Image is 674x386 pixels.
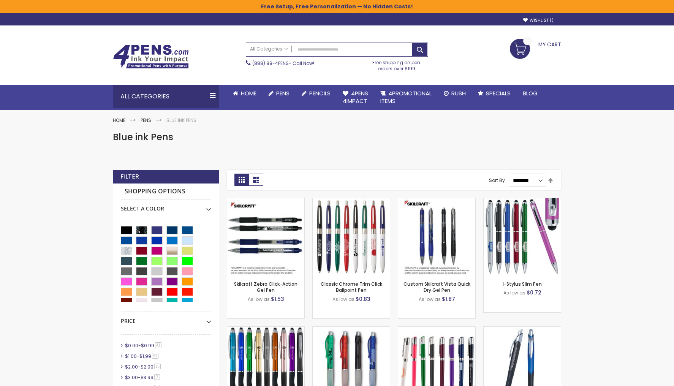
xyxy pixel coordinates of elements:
a: Home [113,117,125,123]
img: 4Pens Custom Pens and Promotional Products [113,44,189,69]
a: $2.00-$2.9915 [123,364,163,370]
span: 4PROMOTIONAL ITEMS [380,89,432,105]
span: - Call Now! [252,60,314,66]
div: Price [121,312,211,325]
span: As low as [248,296,270,302]
a: Lory Metallic Stylus Pen [227,326,304,333]
a: Skilcraft Zebra Click-Action Gel Pen [234,281,297,293]
a: Pens [141,117,151,123]
div: Free shipping on pen orders over $199 [365,57,429,72]
a: Classic Chrome Trim Click Ballpoint Pen [313,198,390,204]
span: As low as [419,296,441,302]
span: Blog [523,89,538,97]
span: 4Pens 4impact [343,89,368,105]
a: Classic Chrome Trim Click Ballpoint Pen [321,281,382,293]
a: Specials [472,85,517,102]
span: $0.00 [125,342,138,349]
span: $1.87 [442,295,455,303]
span: All Categories [250,46,288,52]
span: Pencils [309,89,331,97]
a: I-Stylus Slim Pen [484,198,561,204]
a: I-Stylus Slim Pen [503,281,542,287]
span: $0.99 [141,342,154,349]
span: $1.99 [139,353,151,359]
a: 4PROMOTIONALITEMS [374,85,438,110]
a: Custom Skilcraft Vista Quick Dry Gel Pen [398,198,475,204]
a: $3.00-$3.993 [123,374,163,381]
a: $0.00-$0.9941 [123,342,164,349]
a: Home [227,85,263,102]
span: $2.00 [125,364,138,370]
div: Select A Color [121,199,211,212]
a: Wishlist [523,17,554,23]
strong: Filter [120,172,139,181]
a: 4Pens4impact [337,85,374,110]
span: 3 [154,374,160,380]
img: Custom Skilcraft Vista Quick Dry Gel Pen [398,198,475,275]
img: Skilcraft Zebra Click-Action Gel Pen [227,198,304,275]
a: Pens [263,85,296,102]
a: Custom Skilcraft Vista Quick Dry Gel Pen [403,281,470,293]
span: Rush [451,89,466,97]
a: Blog [517,85,544,102]
a: (888) 88-4PENS [252,60,289,66]
label: Sort By [489,177,505,184]
span: $3.99 [141,374,153,381]
a: Mr. Gel Advertising pen [313,326,390,333]
span: Pens [276,89,290,97]
img: Classic Chrome Trim Click Ballpoint Pen [313,198,390,275]
span: $1.00 [125,353,137,359]
span: $0.83 [356,295,370,303]
a: Nano Stick Gel Pen [484,326,561,333]
span: As low as [332,296,354,302]
span: $1.53 [271,295,284,303]
span: Specials [486,89,511,97]
a: $1.00-$1.9951 [123,353,161,359]
a: Skilcraft Zebra Click-Action Gel Pen [227,198,304,204]
a: Earl Custom Gel Pen [398,326,475,333]
a: Pencils [296,85,337,102]
a: Rush [438,85,472,102]
span: As low as [503,289,525,296]
span: 41 [155,342,161,348]
div: All Categories [113,85,219,108]
img: I-Stylus Slim Pen [484,198,561,275]
h1: Blue ink Pens [113,131,561,143]
strong: Shopping Options [121,184,211,200]
span: 51 [152,353,158,359]
strong: Grid [234,174,249,186]
span: $3.00 [125,374,138,381]
span: $2.99 [141,364,153,370]
strong: Blue ink Pens [166,117,196,123]
span: Home [241,89,256,97]
a: All Categories [246,43,292,55]
span: 15 [154,364,161,369]
span: $0.72 [527,289,541,296]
